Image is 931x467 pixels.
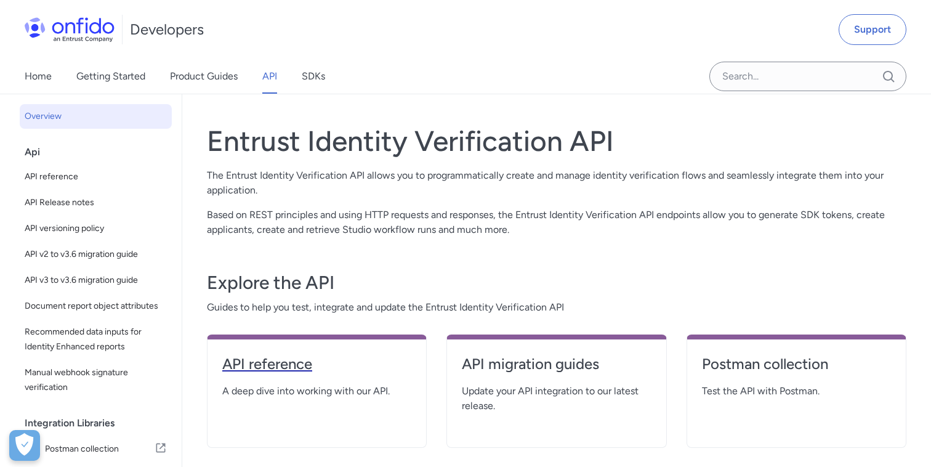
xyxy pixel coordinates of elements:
h1: Developers [130,20,204,39]
img: Onfido Logo [25,17,115,42]
span: API v3 to v3.6 migration guide [25,273,167,288]
p: The Entrust Identity Verification API allows you to programmatically create and manage identity v... [207,168,906,198]
span: API versioning policy [25,221,167,236]
h1: Entrust Identity Verification API [207,124,906,158]
a: API versioning policy [20,216,172,241]
a: Getting Started [76,59,145,94]
div: Api [25,140,177,164]
a: Overview [20,104,172,129]
a: API [262,59,277,94]
a: Document report object attributes [20,294,172,319]
button: Open Preferences [9,430,40,461]
a: SDKs [302,59,325,94]
h4: API reference [222,354,411,374]
a: API migration guides [462,354,651,384]
a: API v3 to v3.6 migration guide [20,268,172,293]
p: Based on REST principles and using HTTP requests and responses, the Entrust Identity Verification... [207,208,906,237]
span: API reference [25,169,167,184]
span: Manual webhook signature verification [25,365,167,395]
span: Test the API with Postman. [702,384,891,399]
span: A deep dive into working with our API. [222,384,411,399]
span: Postman collection [45,441,155,458]
span: Document report object attributes [25,299,167,314]
a: API reference [222,354,411,384]
a: API v2 to v3.6 migration guide [20,242,172,267]
span: Update your API integration to our latest release. [462,384,651,413]
h4: Postman collection [702,354,891,374]
div: Cookie Preferences [9,430,40,461]
input: Onfido search input field [709,62,906,91]
a: Product Guides [170,59,238,94]
span: Guides to help you test, integrate and update the Entrust Identity Verification API [207,300,906,315]
a: API reference [20,164,172,189]
a: Manual webhook signature verification [20,360,172,400]
h3: Explore the API [207,270,906,295]
span: API Release notes [25,195,167,210]
a: Recommended data inputs for Identity Enhanced reports [20,320,172,359]
a: Home [25,59,52,94]
span: API v2 to v3.6 migration guide [25,247,167,262]
div: Integration Libraries [25,411,177,436]
span: Overview [25,109,167,124]
a: Postman collection [702,354,891,384]
a: Support [839,14,906,45]
span: Recommended data inputs for Identity Enhanced reports [25,325,167,354]
h4: API migration guides [462,354,651,374]
a: API Release notes [20,190,172,215]
a: IconPostman collectionPostman collection [20,436,172,463]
